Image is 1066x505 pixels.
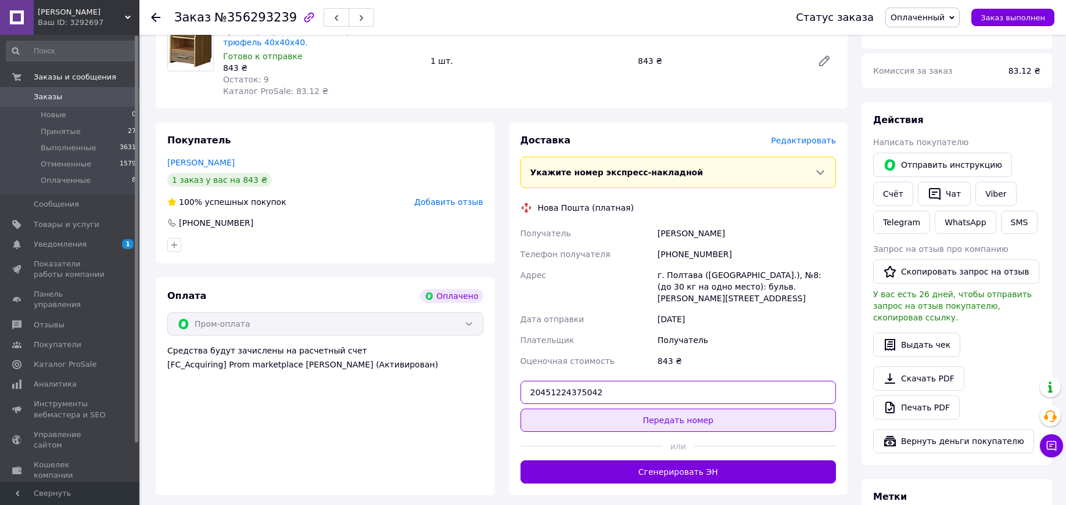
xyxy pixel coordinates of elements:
[975,182,1016,206] a: Viber
[771,136,836,145] span: Редактировать
[655,244,838,265] div: [PHONE_NUMBER]
[223,86,328,96] span: Каталог ProSale: 83.12 ₴
[34,259,107,280] span: Показатели работы компании
[41,143,96,153] span: Выполненные
[521,315,584,324] span: Дата отправки
[122,239,134,249] span: 1
[41,175,91,186] span: Оплаченные
[223,75,269,84] span: Остаток: 9
[167,158,235,167] a: [PERSON_NAME]
[633,53,808,69] div: 843 ₴
[34,340,81,350] span: Покупатели
[414,197,483,207] span: Добавить отзыв
[655,265,838,309] div: г. Полтава ([GEOGRAPHIC_DATA].), №8: (до 30 кг на одно место): бульв. [PERSON_NAME][STREET_ADDRESS]
[167,135,231,146] span: Покупатель
[521,381,837,404] input: Номер экспресс-накладной
[521,409,837,432] button: Передать номер
[167,345,483,370] div: Средства будут зачислены на расчетный счет
[918,182,971,206] button: Чат
[167,173,272,187] div: 1 заказ у вас на 843 ₴
[891,13,945,22] span: Оплаченный
[179,197,202,207] span: 100%
[521,270,546,280] span: Адрес
[521,460,837,484] button: Сгенерировать ЭН
[873,244,1008,254] span: Запрос на отзыв про компанию
[521,356,615,366] span: Оценочная стоимость
[167,290,206,301] span: Оплата
[178,217,254,229] div: [PHONE_NUMBER]
[655,223,838,244] div: [PERSON_NAME]
[873,114,924,125] span: Действия
[1001,211,1038,234] button: SMS
[873,259,1039,284] button: Скопировать запрос на отзыв
[873,429,1034,453] button: Вернуть деньги покупателю
[34,430,107,450] span: Управление сайтом
[41,110,66,120] span: Новые
[223,62,421,74] div: 843 ₴
[873,66,953,75] span: Комиссия за заказ
[813,49,836,73] a: Редактировать
[34,92,62,102] span: Заказы
[873,290,1032,322] span: У вас есть 26 дней, чтобы отправить запрос на отзыв покупателю, скопировав ссылку.
[420,289,483,303] div: Оплачено
[1040,434,1063,457] button: Чат с покупателем
[34,320,64,330] span: Отзывы
[174,10,211,24] span: Заказ
[128,127,136,137] span: 27
[873,366,964,391] a: Скачать PDF
[132,110,136,120] span: 0
[535,202,637,214] div: Нова Пошта (платная)
[34,379,77,389] span: Аналитика
[873,333,960,357] button: Выдать чек
[796,12,874,23] div: Статус заказа
[873,395,960,420] a: Печать PDF
[34,399,107,420] span: Инструменты вебмастера и SEO
[34,199,79,210] span: Сообщения
[34,289,107,310] span: Панель управления
[981,13,1045,22] span: Заказ выполнен
[873,153,1012,177] button: Отправить инструкцию
[1008,66,1040,75] span: 83.12 ₴
[935,211,996,234] a: WhatsApp
[38,17,139,28] div: Ваш ID: 3292697
[521,336,575,345] span: Плательщик
[521,250,611,259] span: Телефон получателя
[168,28,213,68] img: Тумба прикроватная Т-1 Эверест сонома + трюфель 40х40х40.
[6,41,137,62] input: Поиск
[34,359,96,370] span: Каталог ProSale
[530,168,704,177] span: Укажите номер экспресс-накладной
[873,182,913,206] button: Cчёт
[34,239,87,250] span: Уведомления
[34,72,116,82] span: Заказы и сообщения
[38,7,125,17] span: Мебель Сервис
[41,127,81,137] span: Принятые
[662,441,694,452] span: или
[223,52,303,61] span: Готово к отправке
[214,10,297,24] span: №356293239
[426,53,633,69] div: 1 шт.
[655,309,838,330] div: [DATE]
[132,175,136,186] span: 8
[873,491,907,502] span: Метки
[655,330,838,351] div: Получатель
[34,219,99,230] span: Товары и услуги
[120,143,136,153] span: 3631
[167,359,483,370] div: [FC_Acquiring] Prom marketplace [PERSON_NAME] (Активирован)
[151,12,160,23] div: Вернуться назад
[971,9,1054,26] button: Заказ выполнен
[521,229,571,238] span: Получатель
[41,159,91,169] span: Отмененные
[34,460,107,481] span: Кошелек компании
[655,351,838,371] div: 843 ₴
[167,196,286,208] div: успешных покупок
[873,138,968,147] span: Написать покупателю
[873,211,930,234] a: Telegram
[120,159,136,169] span: 1579
[521,135,571,146] span: Доставка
